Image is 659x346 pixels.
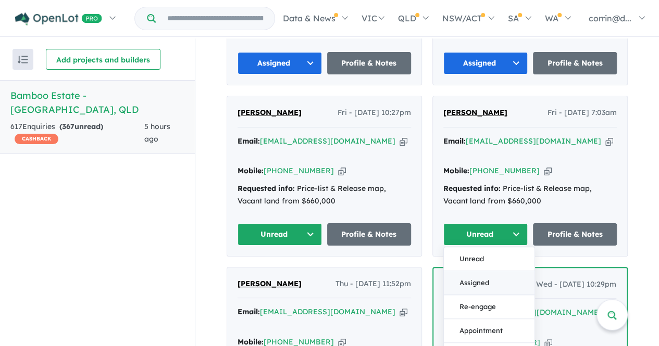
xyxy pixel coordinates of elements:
a: [EMAIL_ADDRESS][DOMAIN_NAME] [260,307,395,316]
strong: Requested info: [443,184,501,193]
span: Wed - [DATE] 10:29pm [536,278,616,291]
button: Re-engage [444,294,534,318]
span: [PERSON_NAME] [238,108,302,117]
div: Price-list & Release map, Vacant land from $660,000 [238,183,411,208]
a: Profile & Notes [327,223,412,246]
button: Copy [400,136,407,147]
span: Fri - [DATE] 10:27pm [338,107,411,119]
button: Add projects and builders [46,49,160,70]
img: sort.svg [18,56,28,63]
button: Copy [338,165,346,176]
a: [PHONE_NUMBER] [264,166,334,175]
input: Try estate name, suburb, builder or developer [158,7,272,30]
button: Unread [444,247,534,271]
button: Assigned [443,52,528,74]
a: Profile & Notes [533,223,617,246]
img: Openlot PRO Logo White [15,12,102,25]
span: corrin@d... [589,13,631,23]
h5: Bamboo Estate - [GEOGRAPHIC_DATA] , QLD [10,88,184,117]
a: Profile & Notes [533,52,617,74]
div: Price-list & Release map, Vacant land from $660,000 [443,183,617,208]
button: Copy [605,136,613,147]
a: [PERSON_NAME] [238,278,302,290]
button: Unread [443,223,528,246]
span: Thu - [DATE] 11:52pm [335,278,411,290]
a: [EMAIL_ADDRESS][DOMAIN_NAME] [260,136,395,146]
button: Copy [400,306,407,317]
a: Profile & Notes [327,52,412,74]
a: [EMAIL_ADDRESS][DOMAIN_NAME] [466,136,601,146]
span: 367 [62,122,74,131]
strong: Email: [238,307,260,316]
strong: Requested info: [238,184,295,193]
span: Fri - [DATE] 7:03am [548,107,617,119]
span: CASHBACK [15,134,58,144]
a: [PERSON_NAME] [238,107,302,119]
button: Assigned [238,52,322,74]
div: 617 Enquir ies [10,121,144,146]
button: Unread [238,223,322,246]
button: Copy [544,165,552,176]
strong: Email: [443,136,466,146]
strong: Email: [238,136,260,146]
strong: Mobile: [238,166,264,175]
button: Assigned [444,271,534,294]
a: [PERSON_NAME] [443,107,507,119]
span: 5 hours ago [144,122,170,144]
span: [PERSON_NAME] [238,279,302,288]
a: [PHONE_NUMBER] [469,166,540,175]
strong: Mobile: [443,166,469,175]
strong: ( unread) [59,122,103,131]
button: Appointment [444,318,534,342]
span: [PERSON_NAME] [443,108,507,117]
